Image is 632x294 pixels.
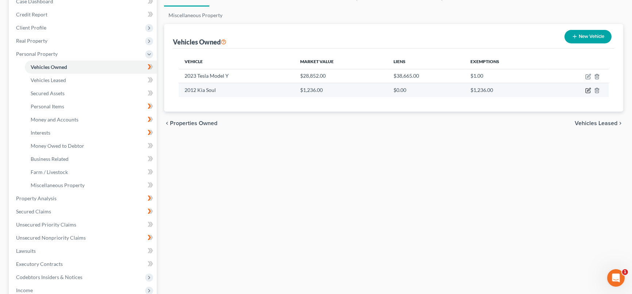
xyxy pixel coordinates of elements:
[173,38,226,46] div: Vehicles Owned
[16,235,86,241] span: Unsecured Nonpriority Claims
[622,269,628,275] span: 1
[25,100,157,113] a: Personal Items
[25,179,157,192] a: Miscellaneous Property
[16,24,46,31] span: Client Profile
[31,143,84,149] span: Money Owed to Debtor
[10,231,157,244] a: Unsecured Nonpriority Claims
[25,74,157,87] a: Vehicles Leased
[25,113,157,126] a: Money and Accounts
[294,54,388,69] th: Market Value
[10,8,157,21] a: Credit Report
[31,77,66,83] span: Vehicles Leased
[10,244,157,258] a: Lawsuits
[294,83,388,97] td: $1,236.00
[16,221,76,228] span: Unsecured Priority Claims
[31,64,67,70] span: Vehicles Owned
[16,261,63,267] span: Executory Contracts
[25,87,157,100] a: Secured Assets
[31,156,69,162] span: Business Related
[607,269,625,287] iframe: Intercom live chat
[31,129,50,136] span: Interests
[294,69,388,83] td: $28,852.00
[16,287,33,293] span: Income
[16,195,57,201] span: Property Analysis
[31,116,78,123] span: Money and Accounts
[388,83,465,97] td: $0.00
[388,69,465,83] td: $38,665.00
[164,120,217,126] button: chevron_left Properties Owned
[16,51,58,57] span: Personal Property
[465,54,548,69] th: Exemptions
[565,30,612,43] button: New Vehicle
[25,152,157,166] a: Business Related
[10,218,157,231] a: Unsecured Priority Claims
[617,120,623,126] i: chevron_right
[31,169,68,175] span: Farm / Livestock
[25,126,157,139] a: Interests
[25,61,157,74] a: Vehicles Owned
[25,166,157,179] a: Farm / Livestock
[10,258,157,271] a: Executory Contracts
[16,208,51,214] span: Secured Claims
[10,192,157,205] a: Property Analysis
[31,103,64,109] span: Personal Items
[164,120,170,126] i: chevron_left
[25,139,157,152] a: Money Owed to Debtor
[170,120,217,126] span: Properties Owned
[575,120,623,126] button: Vehicles Leased chevron_right
[465,69,548,83] td: $1.00
[16,38,47,44] span: Real Property
[575,120,617,126] span: Vehicles Leased
[31,182,85,188] span: Miscellaneous Property
[164,7,227,24] a: Miscellaneous Property
[465,83,548,97] td: $1,236.00
[10,205,157,218] a: Secured Claims
[179,69,294,83] td: 2023 Tesla Model Y
[388,54,465,69] th: Liens
[31,90,65,96] span: Secured Assets
[16,274,82,280] span: Codebtors Insiders & Notices
[16,248,36,254] span: Lawsuits
[16,11,47,18] span: Credit Report
[179,83,294,97] td: 2012 Kia Soul
[179,54,294,69] th: Vehicle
